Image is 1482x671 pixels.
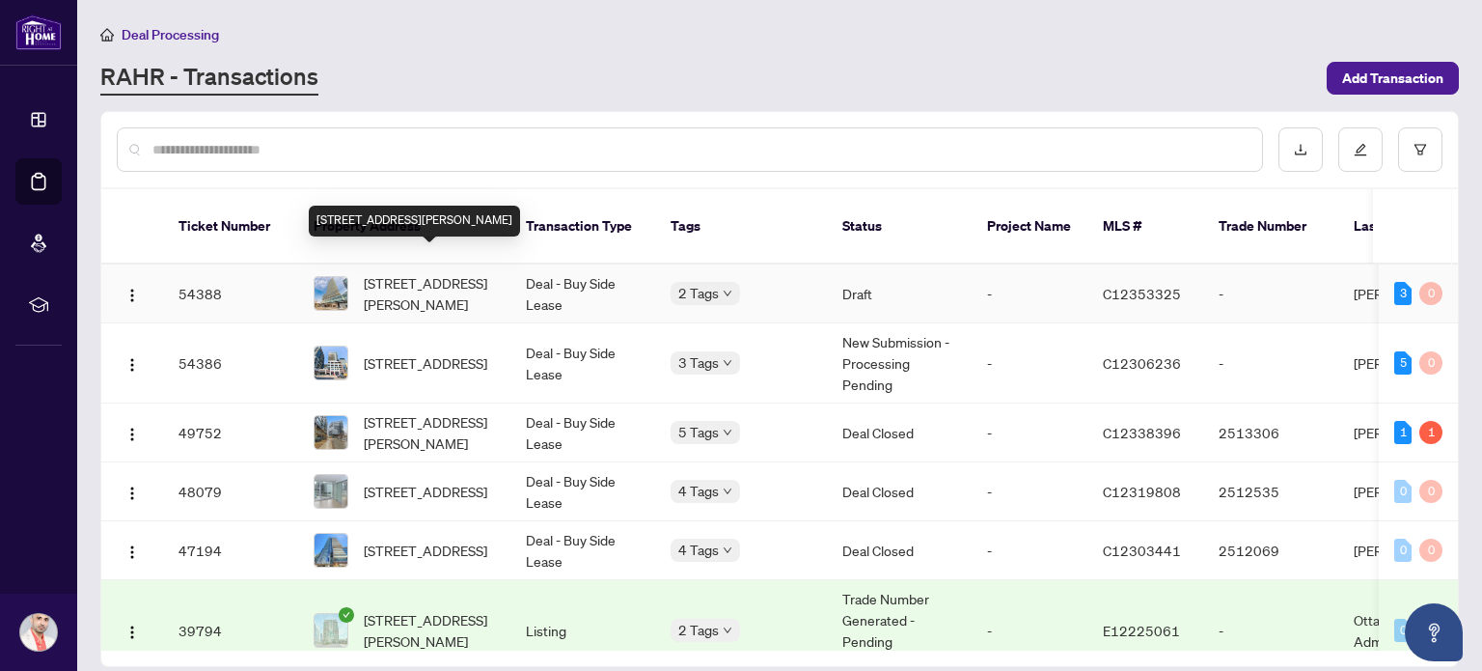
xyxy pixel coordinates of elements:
img: thumbnail-img [315,277,347,310]
td: Deal - Buy Side Lease [510,462,655,521]
span: E12225061 [1103,622,1180,639]
span: edit [1354,143,1367,156]
span: 2 Tags [678,619,719,641]
img: Logo [124,288,140,303]
button: edit [1338,127,1383,172]
span: down [723,289,732,298]
td: - [972,265,1087,323]
div: 0 [1394,539,1412,562]
button: download [1278,127,1323,172]
span: 5 Tags [678,421,719,443]
td: - [1203,265,1338,323]
img: Logo [124,625,140,640]
button: Open asap [1405,603,1463,661]
span: C12303441 [1103,542,1181,559]
a: RAHR - Transactions [100,61,318,96]
span: home [100,28,114,42]
button: Logo [117,278,148,309]
img: thumbnail-img [315,534,347,567]
td: Deal - Buy Side Lease [510,323,655,404]
td: Deal Closed [827,404,972,462]
th: Property Address [298,189,510,265]
span: filter [1413,143,1427,156]
div: 1 [1394,421,1412,444]
td: Deal - Buy Side Lease [510,265,655,323]
span: check-circle [339,607,354,623]
div: 1 [1419,421,1442,444]
span: [STREET_ADDRESS] [364,352,487,374]
img: logo [15,14,62,50]
span: C12306236 [1103,354,1181,372]
span: C12353325 [1103,285,1181,302]
button: Logo [117,417,148,448]
td: Draft [827,265,972,323]
div: [STREET_ADDRESS][PERSON_NAME] [309,206,520,237]
span: [STREET_ADDRESS][PERSON_NAME] [364,411,495,454]
img: Logo [124,427,140,442]
span: download [1294,143,1307,156]
img: Logo [124,486,140,501]
img: thumbnail-img [315,416,347,449]
div: 0 [1419,351,1442,375]
span: C12338396 [1103,424,1181,441]
th: Transaction Type [510,189,655,265]
td: - [1203,323,1338,404]
td: 54388 [163,265,298,323]
div: 3 [1394,282,1412,305]
button: filter [1398,127,1442,172]
span: down [723,545,732,555]
td: 49752 [163,404,298,462]
span: 2 Tags [678,282,719,304]
td: - [972,462,1087,521]
td: Deal Closed [827,521,972,580]
td: - [972,323,1087,404]
span: 4 Tags [678,539,719,561]
td: Deal Closed [827,462,972,521]
span: [STREET_ADDRESS] [364,540,487,561]
td: 47194 [163,521,298,580]
button: Logo [117,615,148,646]
span: 4 Tags [678,480,719,502]
button: Logo [117,535,148,566]
img: Profile Icon [20,614,57,651]
span: Deal Processing [122,26,219,43]
th: Ticket Number [163,189,298,265]
th: MLS # [1087,189,1203,265]
td: Deal - Buy Side Lease [510,521,655,580]
span: Add Transaction [1342,63,1443,94]
div: 0 [1394,480,1412,503]
span: 3 Tags [678,351,719,374]
span: [STREET_ADDRESS][PERSON_NAME] [364,609,495,652]
th: Status [827,189,972,265]
img: Logo [124,357,140,373]
span: down [723,626,732,635]
img: thumbnail-img [315,614,347,647]
span: [STREET_ADDRESS][PERSON_NAME] [364,272,495,315]
td: New Submission - Processing Pending [827,323,972,404]
td: - [972,404,1087,462]
span: down [723,358,732,368]
div: 0 [1394,619,1412,642]
img: Logo [124,545,140,560]
div: 0 [1419,480,1442,503]
img: thumbnail-img [315,475,347,508]
td: 2512535 [1203,462,1338,521]
td: Deal - Buy Side Lease [510,404,655,462]
div: 5 [1394,351,1412,375]
td: 2512069 [1203,521,1338,580]
td: 54386 [163,323,298,404]
button: Logo [117,476,148,507]
div: 0 [1419,282,1442,305]
div: 0 [1419,539,1442,562]
td: 48079 [163,462,298,521]
button: Add Transaction [1327,62,1459,95]
img: thumbnail-img [315,347,347,379]
th: Tags [655,189,827,265]
td: - [972,521,1087,580]
span: down [723,487,732,496]
button: Logo [117,348,148,378]
th: Trade Number [1203,189,1338,265]
span: [STREET_ADDRESS] [364,481,487,502]
td: 2513306 [1203,404,1338,462]
th: Project Name [972,189,1087,265]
